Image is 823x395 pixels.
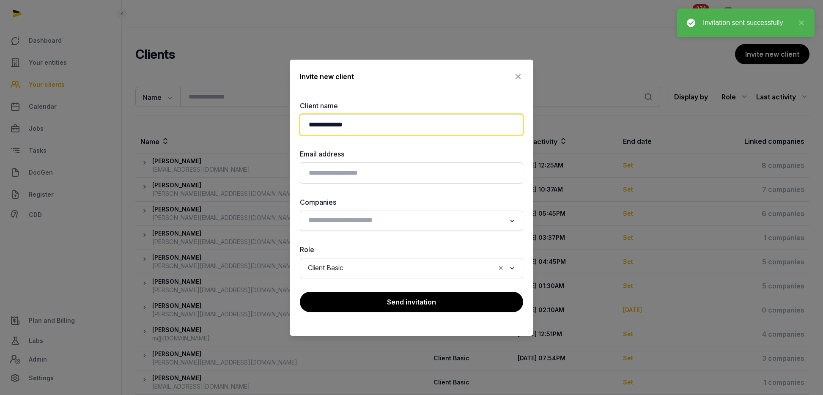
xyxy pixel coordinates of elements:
[300,292,523,312] button: Send invitation
[794,18,804,28] button: close
[703,18,794,28] div: Invitation sent successfully
[497,262,505,274] button: Clear Selected
[304,213,519,228] div: Search for option
[304,261,519,276] div: Search for option
[300,101,523,111] label: Client name
[300,244,523,255] label: Role
[300,149,523,159] label: Email address
[305,215,506,227] input: Search for option
[300,197,523,207] label: Companies
[347,262,495,274] input: Search for option
[306,262,346,274] span: Client Basic
[300,71,354,82] div: Invite new client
